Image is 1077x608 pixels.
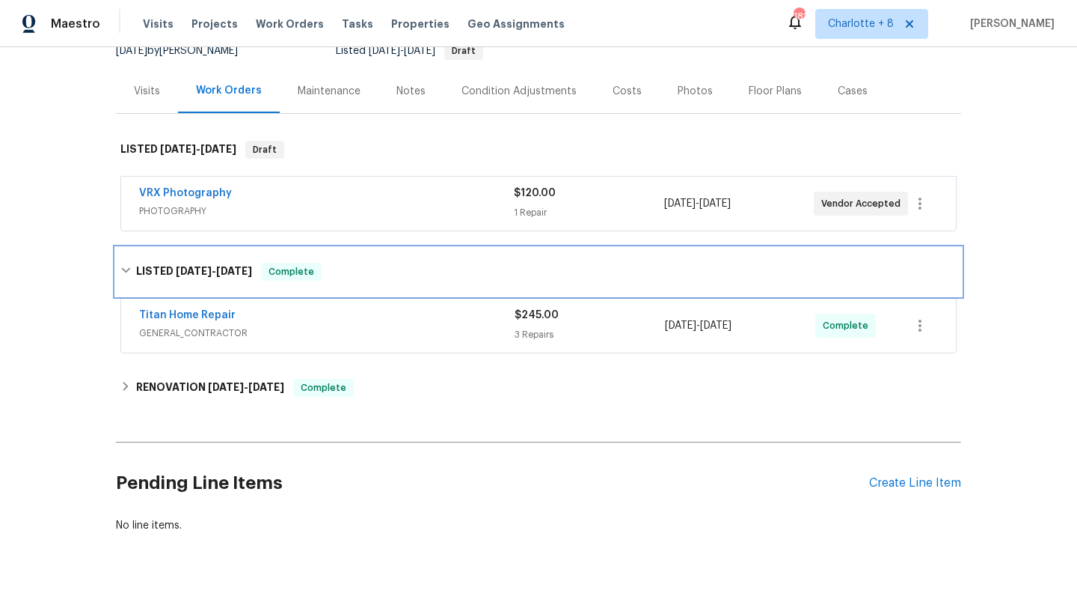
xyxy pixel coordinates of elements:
[823,318,874,333] span: Complete
[838,84,868,99] div: Cases
[295,380,352,395] span: Complete
[396,84,426,99] div: Notes
[143,16,174,31] span: Visits
[51,16,100,31] span: Maestro
[821,196,906,211] span: Vendor Accepted
[116,248,961,296] div: LISTED [DATE]-[DATE]Complete
[369,46,400,56] span: [DATE]
[160,144,236,154] span: -
[116,42,256,60] div: by [PERSON_NAME]
[263,264,320,279] span: Complete
[515,310,559,320] span: $245.00
[176,266,252,276] span: -
[964,16,1055,31] span: [PERSON_NAME]
[160,144,196,154] span: [DATE]
[139,310,236,320] a: Titan Home Repair
[664,196,731,211] span: -
[515,327,665,342] div: 3 Repairs
[248,382,284,392] span: [DATE]
[699,198,731,209] span: [DATE]
[120,141,236,159] h6: LISTED
[116,518,961,533] div: No line items.
[200,144,236,154] span: [DATE]
[467,16,565,31] span: Geo Assignments
[116,126,961,174] div: LISTED [DATE]-[DATE]Draft
[116,46,147,56] span: [DATE]
[700,320,731,331] span: [DATE]
[342,19,373,29] span: Tasks
[136,263,252,281] h6: LISTED
[514,205,663,220] div: 1 Repair
[369,46,435,56] span: -
[139,326,515,341] span: GENERAL_CONTRACTOR
[404,46,435,56] span: [DATE]
[665,320,696,331] span: [DATE]
[116,370,961,406] div: RENOVATION [DATE]-[DATE]Complete
[208,382,284,392] span: -
[139,188,232,198] a: VRX Photography
[678,84,713,99] div: Photos
[247,142,283,157] span: Draft
[176,266,212,276] span: [DATE]
[191,16,238,31] span: Projects
[256,16,324,31] span: Work Orders
[446,46,482,55] span: Draft
[298,84,360,99] div: Maintenance
[116,449,869,518] h2: Pending Line Items
[665,318,731,333] span: -
[336,46,483,56] span: Listed
[134,84,160,99] div: Visits
[869,476,961,490] div: Create Line Item
[664,198,696,209] span: [DATE]
[391,16,449,31] span: Properties
[216,266,252,276] span: [DATE]
[461,84,577,99] div: Condition Adjustments
[514,188,556,198] span: $120.00
[208,382,244,392] span: [DATE]
[139,204,514,219] span: PHOTOGRAPHY
[136,379,284,397] h6: RENOVATION
[613,84,642,99] div: Costs
[828,16,894,31] span: Charlotte + 8
[749,84,802,99] div: Floor Plans
[794,9,804,24] div: 182
[196,83,262,98] div: Work Orders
